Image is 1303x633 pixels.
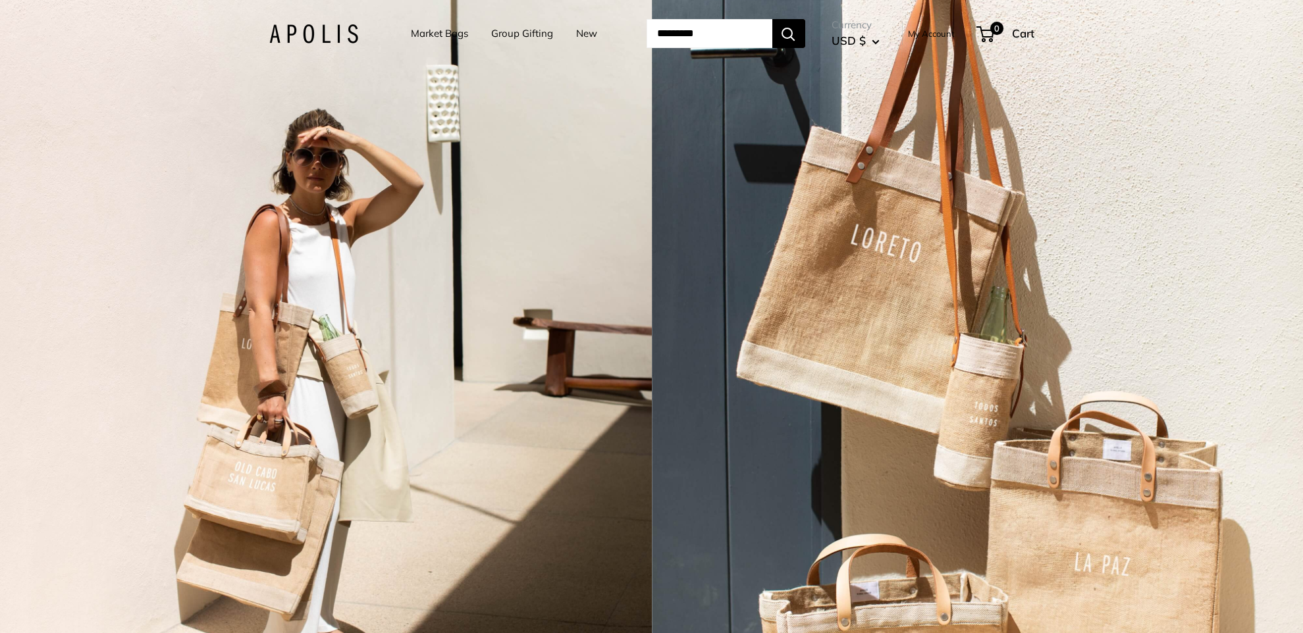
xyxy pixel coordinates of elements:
[576,24,597,43] a: New
[1012,26,1034,40] span: Cart
[978,23,1034,44] a: 0 Cart
[411,24,468,43] a: Market Bags
[832,30,880,51] button: USD $
[990,22,1003,35] span: 0
[832,16,880,34] span: Currency
[832,34,866,47] span: USD $
[908,26,955,41] a: My Account
[647,19,772,48] input: Search...
[269,24,358,43] img: Apolis
[491,24,553,43] a: Group Gifting
[772,19,805,48] button: Search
